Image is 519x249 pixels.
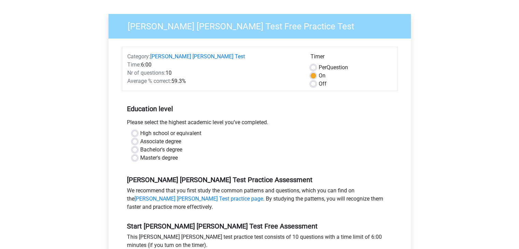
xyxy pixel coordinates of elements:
div: Please select the highest academic level you’ve completed. [122,118,398,129]
span: Category: [127,53,150,60]
span: Time: [127,61,141,68]
label: Question [319,63,348,72]
div: 10 [122,69,305,77]
label: Off [319,80,327,88]
h5: [PERSON_NAME] [PERSON_NAME] Test Practice Assessment [127,176,392,184]
a: [PERSON_NAME] [PERSON_NAME] Test [150,53,245,60]
label: High school or equivalent [140,129,201,137]
div: Timer [311,53,392,63]
span: Per [319,64,327,71]
span: Nr of questions: [127,70,165,76]
span: Average % correct: [127,78,171,84]
h5: Start [PERSON_NAME] [PERSON_NAME] Test Free Assessment [127,222,392,230]
label: Bachelor's degree [140,146,182,154]
label: Master's degree [140,154,178,162]
div: 59.3% [122,77,305,85]
h3: [PERSON_NAME] [PERSON_NAME] Test Free Practice Test [119,18,406,32]
label: On [319,72,326,80]
a: [PERSON_NAME] [PERSON_NAME] Test practice page [134,195,263,202]
div: 6:00 [122,61,305,69]
div: We recommend that you first study the common patterns and questions, which you can find on the . ... [122,187,398,214]
label: Associate degree [140,137,181,146]
h5: Education level [127,102,392,116]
